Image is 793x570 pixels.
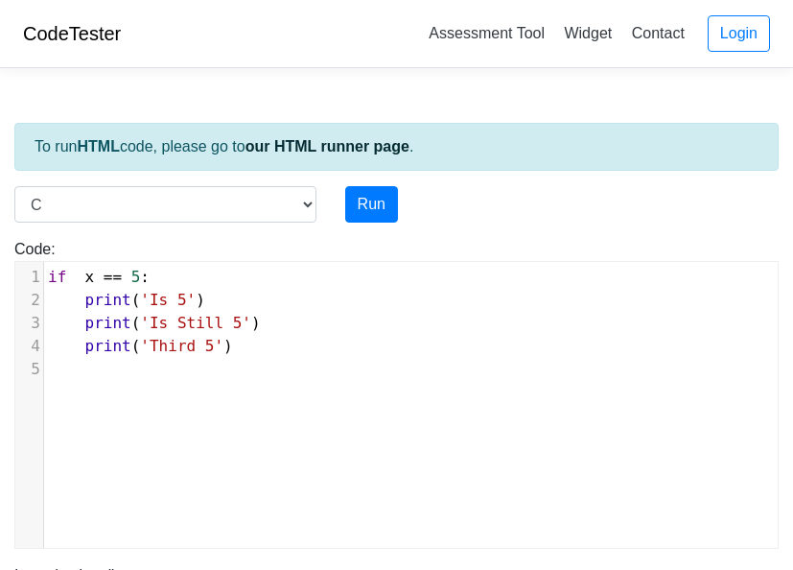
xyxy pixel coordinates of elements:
span: 'Third 5' [140,337,223,355]
span: 'Is 5' [140,291,196,309]
div: 1 [15,266,43,289]
button: Run [345,186,398,223]
span: print [85,337,131,355]
span: if [48,268,66,286]
span: == [104,268,122,286]
div: 4 [15,335,43,358]
span: 5 [131,268,141,286]
span: : [48,268,150,286]
div: 5 [15,358,43,381]
a: Assessment Tool [421,17,552,49]
span: ( ) [48,314,261,332]
span: ( ) [48,291,205,309]
span: x [85,268,95,286]
div: 3 [15,312,43,335]
span: 'Is Still 5' [140,314,251,332]
span: print [85,314,131,332]
div: 2 [15,289,43,312]
a: Login [708,15,770,52]
span: ( ) [48,337,233,355]
a: Contact [624,17,692,49]
strong: HTML [77,138,119,154]
div: To run code, please go to . [14,123,779,171]
a: Widget [556,17,619,49]
span: print [85,291,131,309]
a: CodeTester [23,23,121,44]
a: our HTML runner page [245,138,409,154]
